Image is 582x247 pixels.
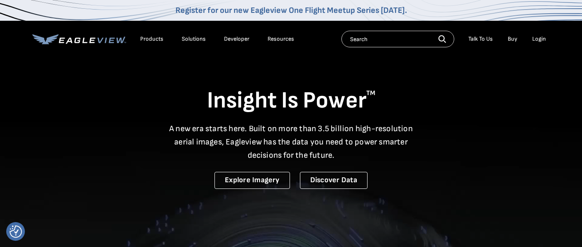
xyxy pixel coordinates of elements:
a: Discover Data [300,172,368,189]
input: Search [341,31,454,47]
button: Consent Preferences [10,225,22,238]
div: Resources [268,35,294,43]
div: Login [532,35,546,43]
h1: Insight Is Power [32,86,550,115]
div: Solutions [182,35,206,43]
sup: TM [366,89,375,97]
div: Talk To Us [468,35,493,43]
a: Explore Imagery [214,172,290,189]
img: Revisit consent button [10,225,22,238]
a: Buy [508,35,517,43]
a: Developer [224,35,249,43]
p: A new era starts here. Built on more than 3.5 billion high-resolution aerial images, Eagleview ha... [164,122,418,162]
div: Products [140,35,163,43]
a: Register for our new Eagleview One Flight Meetup Series [DATE]. [175,5,407,15]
